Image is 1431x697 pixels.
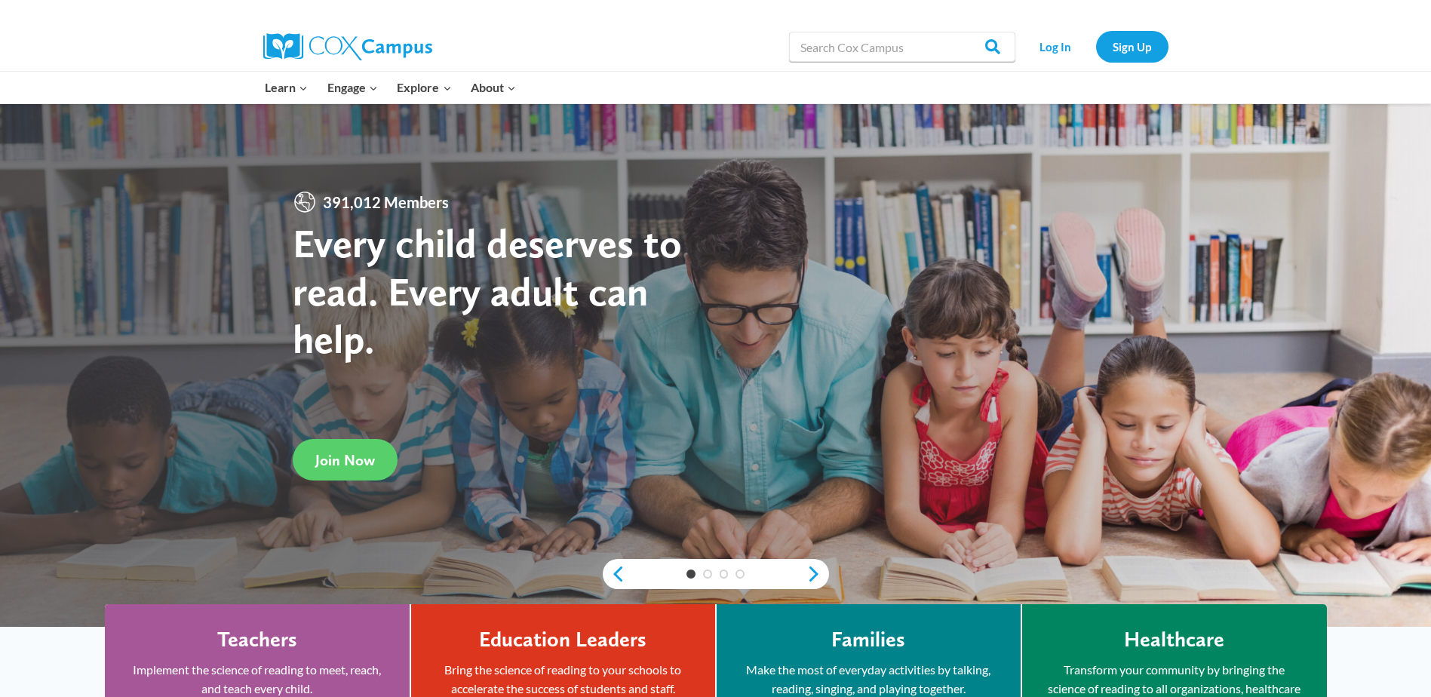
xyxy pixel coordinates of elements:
[603,565,625,583] a: previous
[327,78,378,97] span: Engage
[686,570,696,579] a: 1
[1124,627,1224,652] h4: Healthcare
[317,190,455,214] span: 391,012 Members
[603,559,829,589] div: content slider buttons
[1023,31,1168,62] nav: Secondary Navigation
[789,32,1015,62] input: Search Cox Campus
[471,78,516,97] span: About
[293,439,398,481] a: Join Now
[217,627,297,652] h4: Teachers
[735,570,745,579] a: 4
[479,627,646,652] h4: Education Leaders
[831,627,905,652] h4: Families
[265,78,308,97] span: Learn
[293,219,682,363] strong: Every child deserves to read. Every adult can help.
[263,33,432,60] img: Cox Campus
[315,451,375,469] span: Join Now
[703,570,712,579] a: 2
[1023,31,1089,62] a: Log In
[256,72,526,103] nav: Primary Navigation
[1096,31,1168,62] a: Sign Up
[806,565,829,583] a: next
[397,78,451,97] span: Explore
[720,570,729,579] a: 3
